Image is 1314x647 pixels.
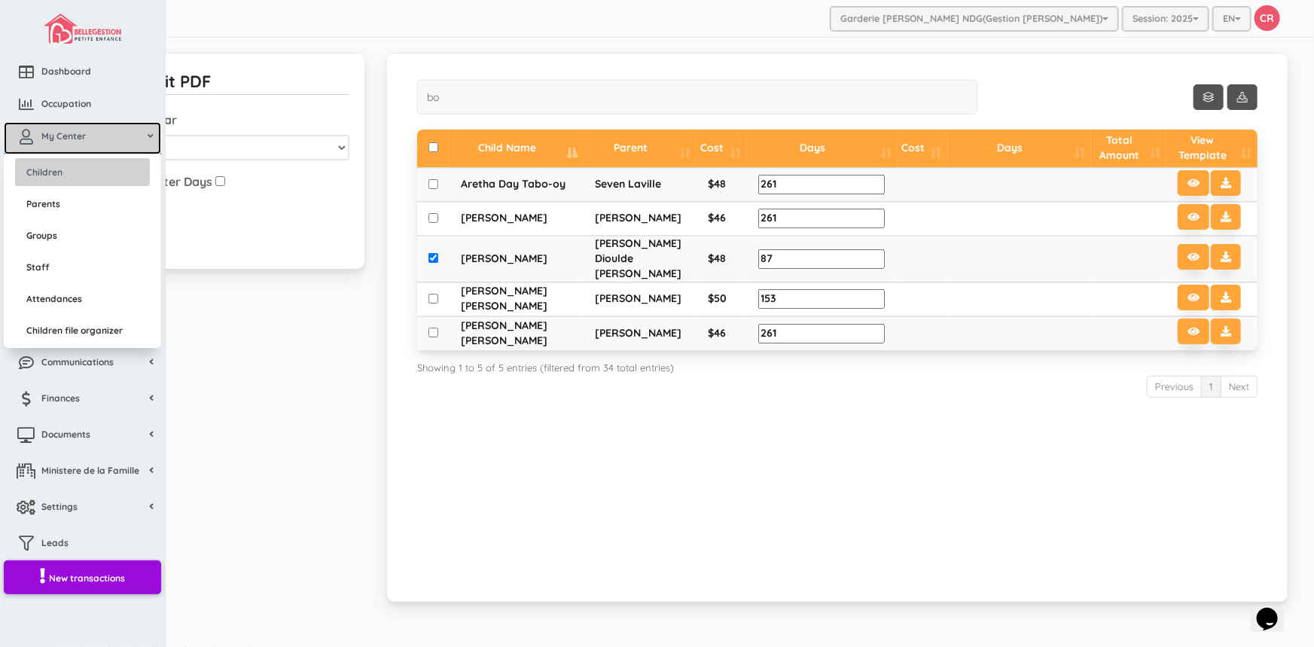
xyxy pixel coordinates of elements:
a: Children file organizer [15,316,150,344]
a: Occupation [4,90,161,122]
a: Attendances [15,285,150,313]
a: 1 [1201,376,1221,398]
a: Leads [4,529,161,561]
span: Occupation [41,97,91,110]
td: [PERSON_NAME] [584,202,697,236]
span: Documents [41,428,90,441]
th: Total Amount: activate to sort column ascending [1091,130,1166,168]
td: [PERSON_NAME] [450,202,584,236]
span: Communications [41,356,114,368]
a: Ministere de la Famille [4,456,161,489]
iframe: chat widget [1251,587,1299,632]
td: [PERSON_NAME] [584,282,697,316]
span: Finances [41,392,80,404]
td: Aretha Day Tabo-oy [450,168,584,202]
th: Cost: activate to sort column ascending [697,130,747,168]
a: Parents [15,190,150,218]
th: Days: activate to sort column ascending [948,130,1092,168]
td: $50 [697,282,747,316]
td: $46 [697,316,747,350]
td: $48 [697,236,747,282]
a: Finances [4,384,161,417]
th: Cost: activate to sort column ascending [898,130,948,168]
a: Dashboard [4,57,161,90]
td: Seven Laville [584,168,697,202]
td: [PERSON_NAME] [PERSON_NAME] [450,316,584,350]
div: Showing 1 to 5 of 5 entries (filtered from 34 total entries) [417,355,1258,375]
a: Next [1221,376,1258,398]
td: $46 [697,202,747,236]
a: Groups [15,221,150,249]
a: Previous [1147,376,1202,398]
span: Dashboard [41,65,91,78]
a: Settings [4,493,161,525]
td: [PERSON_NAME] [584,316,697,350]
span: New transactions [49,572,125,584]
a: Communications [4,348,161,380]
a: My Center [4,122,161,154]
span: My Center [41,130,86,142]
th: Parent: activate to sort column ascending [584,130,697,168]
input: Search... [417,80,977,114]
a: New transactions [4,560,161,594]
td: $48 [697,168,747,202]
a: Documents [4,420,161,453]
span: Settings [41,500,78,513]
th: Child Name: activate to sort column descending [450,130,584,168]
td: [PERSON_NAME] [450,236,584,282]
td: [PERSON_NAME] Dioulde [PERSON_NAME] [584,236,697,282]
a: Children [15,158,150,186]
img: image [44,14,120,44]
a: Staff [15,253,150,281]
h3: Select an year [94,114,349,127]
th: Days: activate to sort column ascending [747,130,898,168]
span: Leads [41,536,69,549]
span: Ministere de la Famille [41,464,139,477]
th: View Template: activate to sort column ascending [1166,130,1258,168]
td: [PERSON_NAME] [PERSON_NAME] [450,282,584,316]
